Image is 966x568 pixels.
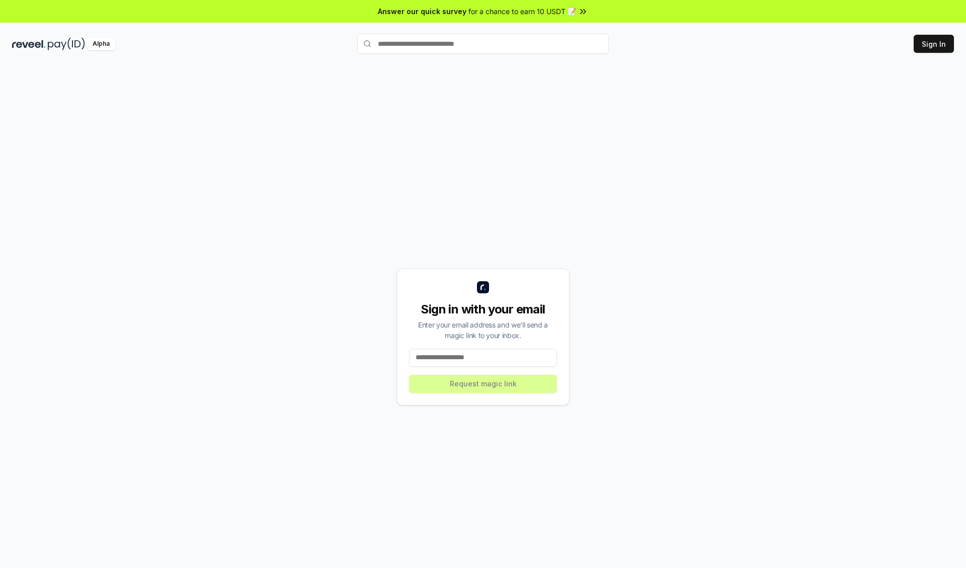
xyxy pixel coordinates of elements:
span: for a chance to earn 10 USDT 📝 [468,6,576,17]
img: logo_small [477,281,489,293]
div: Sign in with your email [409,301,557,317]
div: Alpha [87,38,115,50]
div: Enter your email address and we’ll send a magic link to your inbox. [409,319,557,341]
img: pay_id [48,38,85,50]
span: Answer our quick survey [378,6,466,17]
button: Sign In [914,35,954,53]
img: reveel_dark [12,38,46,50]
